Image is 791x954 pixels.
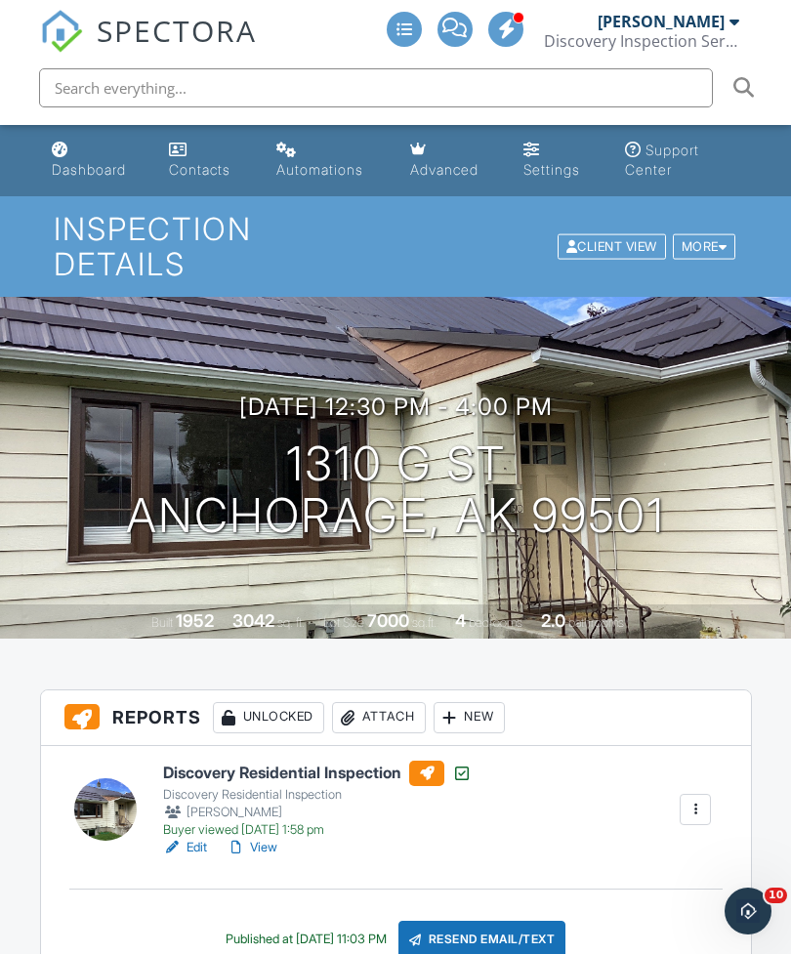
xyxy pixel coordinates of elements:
div: 1952 [176,610,214,631]
div: 7000 [367,610,409,631]
a: Dashboard [44,133,146,188]
div: Advanced [410,161,479,178]
h3: Reports [41,690,751,746]
div: More [673,233,736,260]
div: Client View [558,233,666,260]
div: Buyer viewed [DATE] 1:58 pm [163,822,472,838]
a: Settings [516,133,602,188]
div: Settings [523,161,580,178]
span: bedrooms [469,615,522,630]
a: Edit [163,838,207,857]
div: [PERSON_NAME] [163,803,472,822]
span: sq. ft. [277,615,305,630]
div: Automations [276,161,363,178]
span: Built [151,615,173,630]
h1: Inspection Details [54,212,737,280]
img: The Best Home Inspection Software - Spectora [40,10,83,53]
iframe: Intercom live chat [725,888,771,934]
a: Contacts [161,133,253,188]
h1: 1310 G St Anchorage, AK 99501 [126,438,665,542]
div: Attach [332,702,426,733]
div: Discovery Inspection Services [544,31,739,51]
a: Advanced [402,133,501,188]
a: View [227,838,277,857]
div: New [434,702,505,733]
span: sq.ft. [412,615,437,630]
a: Automations (Advanced) [269,133,386,188]
div: 3042 [232,610,274,631]
a: Client View [556,238,671,253]
div: Discovery Residential Inspection [163,787,472,803]
div: Support Center [625,142,699,178]
div: Unlocked [213,702,324,733]
h6: Discovery Residential Inspection [163,761,472,786]
div: Contacts [169,161,230,178]
span: SPECTORA [97,10,257,51]
a: Support Center [617,133,747,188]
div: Published at [DATE] 11:03 PM [226,932,387,947]
a: Discovery Residential Inspection Discovery Residential Inspection [PERSON_NAME] Buyer viewed [DAT... [163,761,472,839]
span: bathrooms [568,615,624,630]
div: 4 [455,610,466,631]
h3: [DATE] 12:30 pm - 4:00 pm [239,394,553,420]
a: SPECTORA [40,26,257,67]
span: Lot Size [323,615,364,630]
div: Dashboard [52,161,126,178]
div: [PERSON_NAME] [598,12,725,31]
input: Search everything... [39,68,713,107]
span: 10 [765,888,787,903]
div: 2.0 [541,610,565,631]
